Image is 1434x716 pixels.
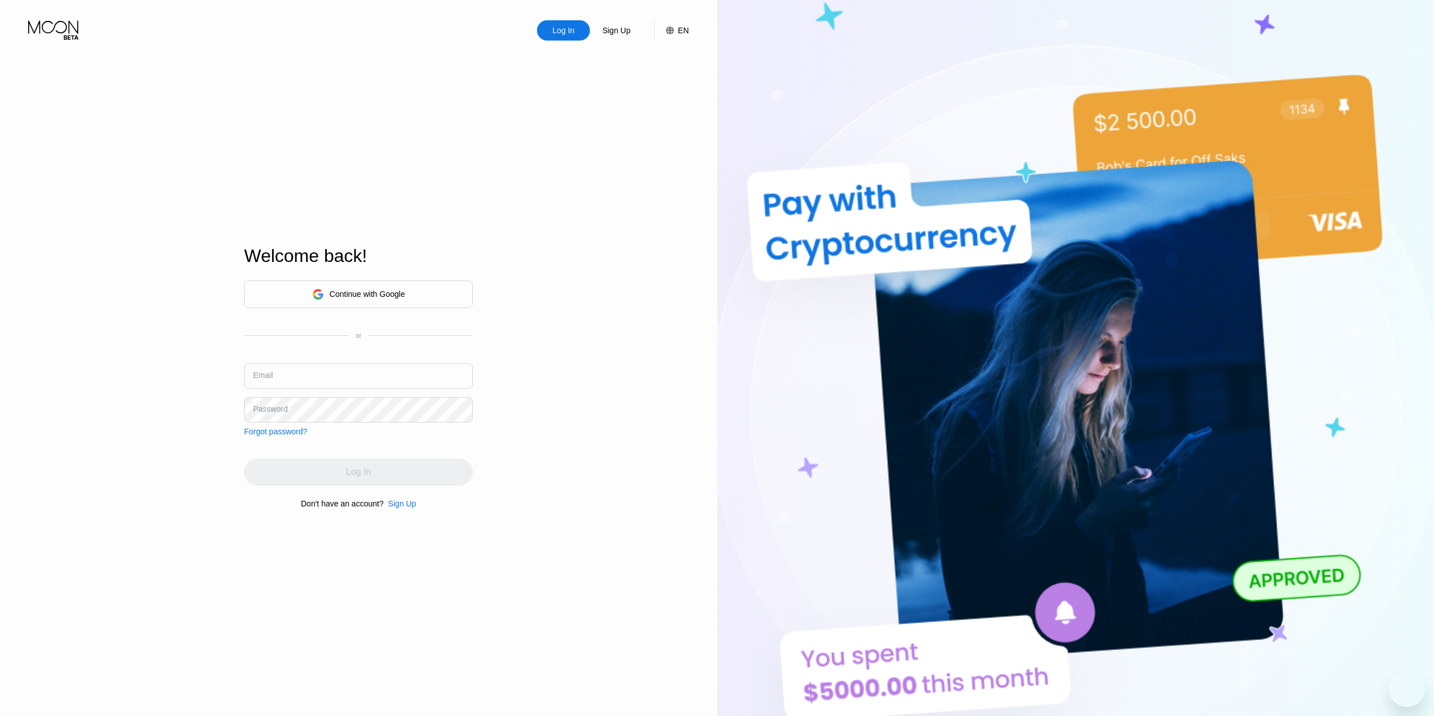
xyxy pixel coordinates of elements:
div: or [356,332,362,340]
div: Log In [552,25,576,36]
div: Sign Up [601,25,632,36]
div: Don't have an account? [301,499,384,508]
div: Continue with Google [244,281,473,308]
div: Continue with Google [330,290,405,299]
div: Password [253,404,287,413]
div: Sign Up [384,499,416,508]
div: EN [654,20,689,41]
iframe: Кнопка запуска окна обмена сообщениями [1389,671,1425,707]
div: Email [253,371,273,380]
div: Welcome back! [244,246,473,266]
div: Forgot password? [244,427,307,436]
div: Log In [537,20,590,41]
div: Sign Up [590,20,643,41]
div: EN [678,26,689,35]
div: Sign Up [388,499,416,508]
